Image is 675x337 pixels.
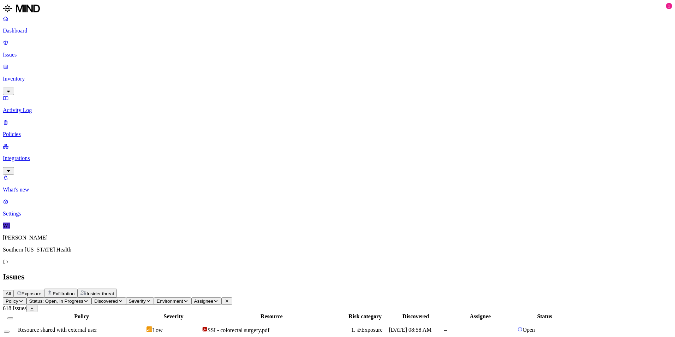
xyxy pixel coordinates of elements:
span: Low [152,327,162,333]
p: What's new [3,187,672,193]
div: Policy [18,313,145,320]
p: Integrations [3,155,672,161]
a: Activity Log [3,95,672,113]
span: Severity [129,298,146,304]
p: Policies [3,131,672,137]
span: Resource shared with external user [18,327,97,333]
p: Inventory [3,76,672,82]
img: MIND [3,3,40,14]
p: Southern [US_STATE] Health [3,247,672,253]
span: [DATE] 08:58 AM [389,327,431,333]
button: Select all [7,317,13,319]
span: Status: Open, In Progress [29,298,83,304]
span: – [444,327,447,333]
div: Assignee [444,313,516,320]
p: Issues [3,52,672,58]
span: WI [3,223,10,229]
div: Status [518,313,572,320]
span: Open [522,327,535,333]
button: Select row [4,331,10,333]
span: Environment [157,298,183,304]
div: Exposure [357,327,388,333]
span: Policy [6,298,18,304]
div: Severity [147,313,201,320]
span: Exposure [22,291,41,296]
a: Policies [3,119,672,137]
div: Risk category [343,313,388,320]
span: Assignee [194,298,214,304]
span: 618 Issues [3,305,26,311]
a: MIND [3,3,672,16]
span: All [6,291,11,296]
img: severity-low.svg [147,326,152,332]
p: Dashboard [3,28,672,34]
a: What's new [3,175,672,193]
span: Exfiltration [53,291,74,296]
a: Dashboard [3,16,672,34]
a: Integrations [3,143,672,173]
p: Settings [3,211,672,217]
span: SSI - colorectal surgery.pdf [208,327,270,333]
a: Issues [3,40,672,58]
a: Settings [3,199,672,217]
div: Discovered [389,313,443,320]
p: Activity Log [3,107,672,113]
img: status-open.svg [518,327,522,332]
img: adobe-pdf.svg [202,326,208,332]
h2: Issues [3,272,672,282]
div: 1 [666,3,672,9]
div: Resource [202,313,341,320]
span: Discovered [94,298,118,304]
a: Inventory [3,64,672,94]
span: Insider threat [86,291,114,296]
